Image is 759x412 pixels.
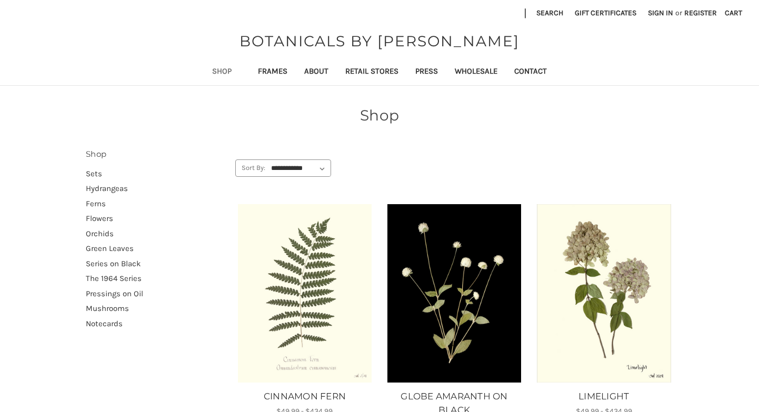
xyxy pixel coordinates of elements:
a: The 1964 Series [86,271,224,286]
a: Frames [249,59,296,85]
a: Series on Black [86,256,224,272]
a: LIMELIGHT, Price range from $49.99 to $434.99 [536,204,672,383]
a: Press [407,59,446,85]
a: CINNAMON FERN, Price range from $49.99 to $434.99 [237,204,372,383]
a: Flowers [86,211,224,226]
li: | [520,5,531,22]
a: About [296,59,337,85]
h2: Shop [86,148,224,160]
img: Unframed [387,204,522,383]
a: Wholesale [446,59,506,85]
a: Mushrooms [86,301,224,316]
a: Pressings on Oil [86,286,224,302]
a: LIMELIGHT, Price range from $49.99 to $434.99 [535,390,673,404]
a: Retail Stores [337,59,407,85]
img: Unframed [536,204,672,383]
a: Contact [506,59,555,85]
a: Ferns [86,196,224,212]
a: Shop [204,59,250,85]
label: Sort By: [236,160,265,176]
h1: Shop [86,104,673,126]
a: Green Leaves [86,241,224,256]
span: Cart [725,8,742,17]
a: Orchids [86,226,224,242]
a: BOTANICALS BY [PERSON_NAME] [234,30,525,52]
img: Unframed [237,204,372,383]
span: or [674,7,683,18]
a: Notecards [86,316,224,331]
a: Sets [86,166,224,182]
a: GLOBE AMARANTH ON BLACK, Price range from $49.99 to $434.99 [387,204,522,383]
a: CINNAMON FERN, Price range from $49.99 to $434.99 [235,390,374,404]
a: Hydrangeas [86,181,224,196]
